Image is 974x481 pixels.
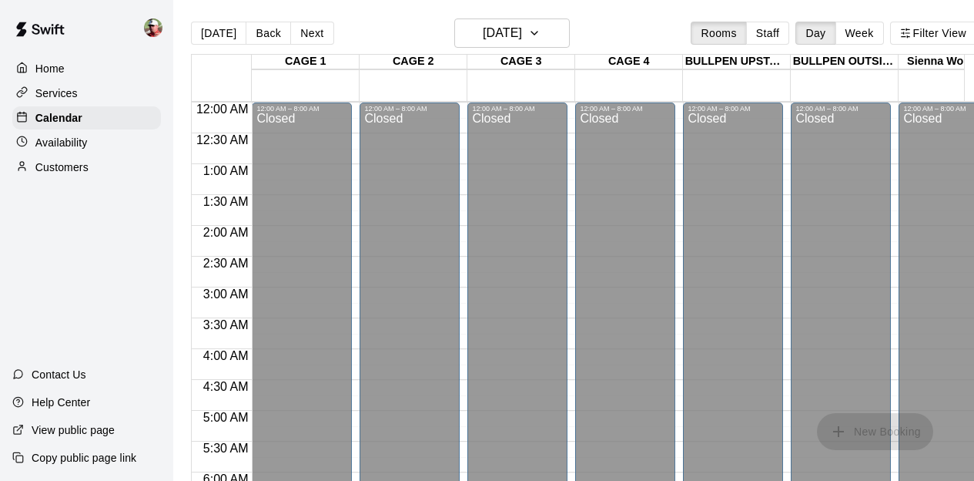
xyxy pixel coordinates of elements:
[580,105,646,113] div: 12:00 AM – 8:00 AM
[835,22,884,45] button: Week
[199,349,253,362] span: 4:00 AM
[817,424,933,437] span: You don't have the permission to add bookings
[192,133,253,146] span: 12:30 AM
[483,22,522,44] h6: [DATE]
[35,61,65,76] p: Home
[791,55,899,69] div: BULLPEN OUTSIDE
[32,450,136,466] p: Copy public page link
[199,442,253,455] span: 5:30 AM
[32,395,90,410] p: Help Center
[688,105,754,113] div: 12:00 AM – 8:00 AM
[575,55,683,69] div: CAGE 4
[360,55,467,69] div: CAGE 2
[191,22,246,45] button: [DATE]
[199,318,253,331] span: 3:30 AM
[467,55,575,69] div: CAGE 3
[35,86,78,101] p: Services
[199,288,253,301] span: 3:00 AM
[454,18,570,48] button: [DATE]
[795,105,862,113] div: 12:00 AM – 8:00 AM
[199,226,253,239] span: 2:00 AM
[691,22,746,45] button: Rooms
[246,22,291,45] button: Back
[35,135,88,150] p: Availability
[144,18,162,37] img: Jeff Scholzen
[795,22,835,45] button: Day
[472,105,538,113] div: 12:00 AM – 8:00 AM
[252,55,360,69] div: CAGE 1
[32,367,86,382] p: Contact Us
[12,131,161,154] a: Availability
[12,82,161,105] a: Services
[199,411,253,424] span: 5:00 AM
[199,195,253,208] span: 1:30 AM
[903,105,969,113] div: 12:00 AM – 8:00 AM
[141,12,173,43] div: Jeff Scholzen
[12,156,161,179] a: Customers
[192,103,253,116] span: 12:00 AM
[746,22,790,45] button: Staff
[32,422,115,438] p: View public page
[199,164,253,177] span: 1:00 AM
[35,160,89,175] p: Customers
[364,105,430,113] div: 12:00 AM – 8:00 AM
[256,105,323,113] div: 12:00 AM – 8:00 AM
[12,57,161,80] a: Home
[683,55,791,69] div: BULLPEN UPSTAIRS
[35,110,82,126] p: Calendar
[199,380,253,393] span: 4:30 AM
[12,106,161,129] a: Calendar
[290,22,333,45] button: Next
[199,257,253,270] span: 2:30 AM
